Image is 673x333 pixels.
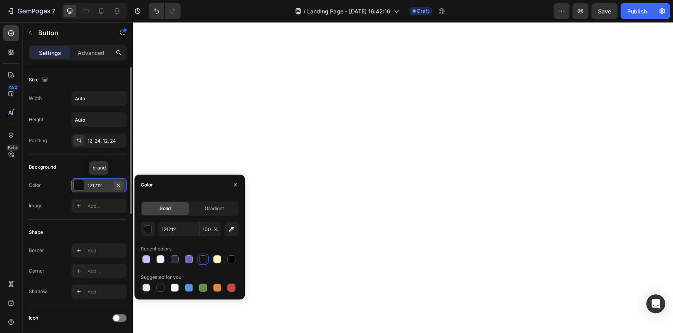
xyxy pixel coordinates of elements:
[158,222,199,236] input: Eg: FFFFFF
[29,314,38,322] div: Icon
[88,247,125,254] div: Add...
[29,137,47,144] div: Padding
[3,3,59,19] button: 7
[38,28,105,38] p: Button
[29,229,43,236] div: Shape
[39,49,61,57] p: Settings
[133,22,673,333] iframe: To enrich screen reader interactions, please activate Accessibility in Grammarly extension settings
[6,145,19,151] div: Beta
[88,182,110,189] div: 121212
[29,75,50,85] div: Size
[621,3,654,19] button: Publish
[88,137,125,145] div: 12, 24, 12, 24
[646,294,665,313] div: Open Intercom Messenger
[417,8,429,15] span: Draft
[141,181,153,188] div: Color
[29,95,42,102] div: Width
[29,247,44,254] div: Border
[141,274,181,281] div: Suggested for you
[29,182,41,189] div: Color
[29,267,45,275] div: Corner
[591,3,617,19] button: Save
[627,7,647,15] div: Publish
[29,288,47,295] div: Shadow
[29,116,43,123] div: Height
[29,202,43,209] div: Image
[78,49,104,57] p: Advanced
[88,268,125,275] div: Add...
[304,7,306,15] span: /
[88,288,125,295] div: Add...
[88,203,125,210] div: Add...
[52,6,55,16] p: 7
[213,226,218,233] span: %
[205,205,224,212] span: Gradient
[141,245,172,252] div: Recent colors
[72,91,126,105] input: Auto
[72,113,126,127] input: Auto
[149,3,181,19] div: Undo/Redo
[160,205,171,212] span: Solid
[29,164,56,171] div: Background
[307,7,390,15] span: Landing Page - [DATE] 16:42:16
[598,8,611,15] span: Save
[7,84,19,90] div: 450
